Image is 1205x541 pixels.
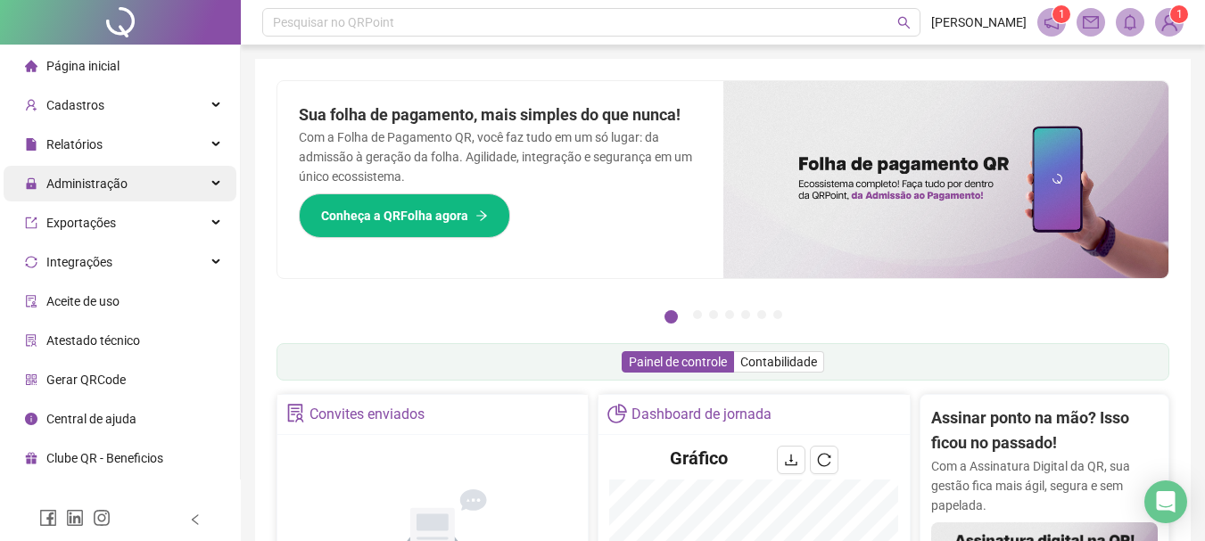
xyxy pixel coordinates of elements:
span: Conheça a QRFolha agora [321,206,468,225]
span: Clube QR - Beneficios [46,451,163,465]
span: audit [25,295,37,307]
button: 3 [709,310,718,319]
span: notification [1044,14,1060,30]
span: solution [286,404,305,422]
span: file [25,138,37,151]
span: Administração [46,176,128,191]
button: 2 [693,310,702,319]
h2: Assinar ponto na mão? Isso ficou no passado! [931,406,1158,456]
span: sync [25,256,37,268]
sup: Atualize o seu contato no menu Meus Dados [1170,5,1188,23]
span: qrcode [25,373,37,386]
button: 7 [773,310,782,319]
div: Dashboard de jornada [631,399,772,430]
button: 4 [725,310,734,319]
span: pie-chart [607,404,626,422]
p: Com a Folha de Pagamento QR, você faz tudo em um só lugar: da admissão à geração da folha. Agilid... [299,127,702,186]
p: Com a Assinatura Digital da QR, sua gestão fica mais ágil, segura e sem papelada. [931,456,1158,515]
span: user-add [25,99,37,111]
sup: 1 [1052,5,1070,23]
span: Relatórios [46,137,103,152]
span: Contabilidade [740,355,817,369]
span: facebook [39,509,57,527]
span: Cadastros [46,98,104,112]
div: Open Intercom Messenger [1144,480,1187,523]
span: left [189,513,202,526]
span: lock [25,177,37,190]
span: Integrações [46,255,112,269]
span: Gerar QRCode [46,373,126,387]
button: 6 [757,310,766,319]
button: 5 [741,310,750,319]
span: solution [25,334,37,347]
span: mail [1083,14,1099,30]
span: export [25,217,37,229]
span: instagram [93,509,111,527]
img: 69861 [1156,9,1183,36]
span: bell [1122,14,1138,30]
h4: Gráfico [670,446,728,471]
button: Conheça a QRFolha agora [299,193,510,238]
span: Aceite de uso [46,294,120,308]
span: [PERSON_NAME] [931,12,1027,32]
span: linkedin [66,509,84,527]
h2: Sua folha de pagamento, mais simples do que nunca! [299,102,702,127]
span: arrow-right [475,209,488,222]
span: Exportações [46,216,116,230]
button: 1 [664,310,678,324]
span: search [897,16,911,29]
span: Painel de controle [629,355,727,369]
span: Atestado técnico [46,333,140,348]
span: gift [25,452,37,464]
span: home [25,60,37,72]
img: banner%2F8d14a306-6205-4263-8e5b-06e9a85ad873.png [723,81,1169,278]
span: Página inicial [46,59,120,73]
span: download [784,453,798,467]
span: 1 [1059,8,1065,20]
span: Central de ajuda [46,412,136,426]
span: reload [817,453,831,467]
span: 1 [1176,8,1183,20]
div: Convites enviados [310,399,425,430]
span: info-circle [25,413,37,425]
